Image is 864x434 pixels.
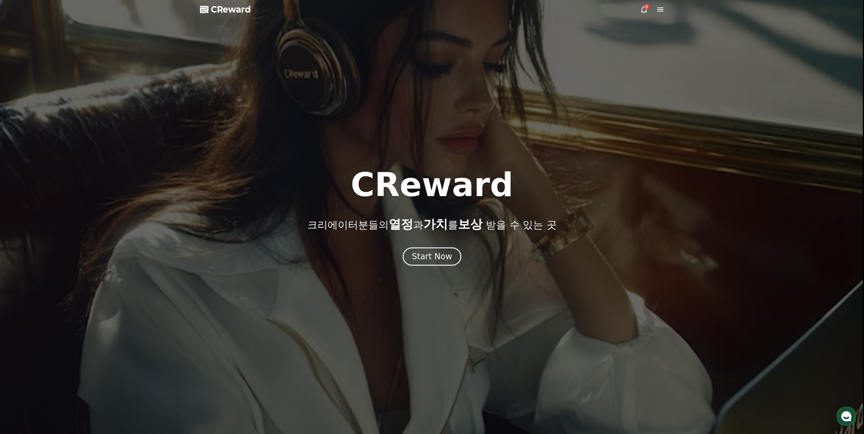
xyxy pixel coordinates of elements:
span: 가치 [423,217,448,231]
div: 6 [644,4,649,10]
span: 보상 [458,217,482,231]
a: 6 [640,5,648,14]
p: 크리에이터분들의 과 를 받을 수 있는 곳 [307,218,556,231]
h1: CReward [351,169,513,201]
a: Start Now [403,254,461,261]
button: Start Now [403,247,461,266]
div: Start Now [412,251,452,262]
a: CReward [200,4,251,15]
span: CReward [211,4,251,15]
span: 열정 [389,217,413,231]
